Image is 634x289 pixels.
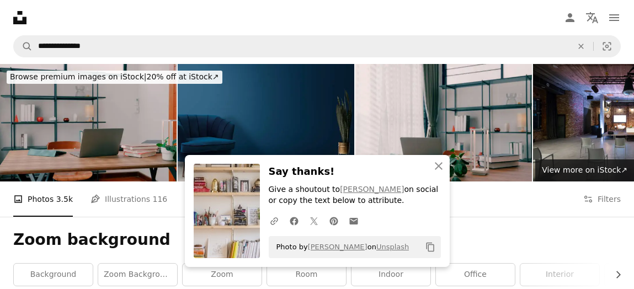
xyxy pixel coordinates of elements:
span: View more on iStock ↗ [542,165,627,174]
a: Share over email [344,210,364,232]
h1: Zoom background [13,230,621,250]
a: Share on Facebook [284,210,304,232]
a: Log in / Sign up [559,7,581,29]
span: 116 [153,193,168,205]
button: Visual search [594,36,620,57]
a: office [436,264,515,286]
span: Browse premium images on iStock | [10,72,146,81]
h3: Say thanks! [269,164,441,180]
a: zoom [183,264,262,286]
button: Search Unsplash [14,36,33,57]
a: [PERSON_NAME] [308,243,367,251]
a: indoor [351,264,430,286]
a: [PERSON_NAME] [340,185,404,194]
button: Filters [583,181,621,217]
img: Retro living room interior design [178,64,354,181]
p: Give a shoutout to on social or copy the text below to attribute. [269,184,441,206]
form: Find visuals sitewide [13,35,621,57]
button: Menu [603,7,625,29]
button: Language [581,7,603,29]
span: Photo by on [271,238,409,256]
a: View more on iStock↗ [535,159,634,181]
a: Illustrations 116 [90,181,167,217]
a: Share on Twitter [304,210,324,232]
a: background [14,264,93,286]
button: Copy to clipboard [421,238,440,256]
button: Clear [569,36,593,57]
img: Table with Laptop and Studying Supplies, Ready for Upcoming Online Class. [355,64,532,181]
a: Share on Pinterest [324,210,344,232]
a: zoom background office [98,264,177,286]
button: scroll list to the right [608,264,621,286]
a: Home — Unsplash [13,11,26,24]
div: 20% off at iStock ↗ [7,71,222,84]
a: room [267,264,346,286]
a: interior [520,264,599,286]
a: Unsplash [376,243,409,251]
